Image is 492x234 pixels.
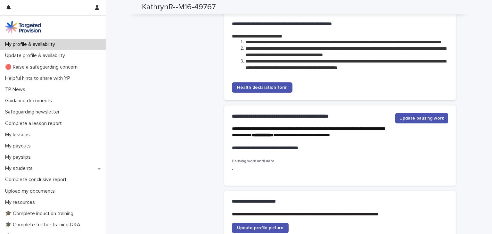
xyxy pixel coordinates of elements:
[3,165,38,171] p: My students
[395,113,448,123] button: Update pausing work
[232,82,292,93] a: Health declaration form
[399,115,444,121] span: Update pausing work
[3,154,36,160] p: My payslips
[3,75,75,81] p: Helpful hints to share with YP
[5,21,41,34] img: M5nRWzHhSzIhMunXDL62
[3,177,72,183] p: Complete conclusive report
[3,87,30,93] p: TP News
[3,188,60,194] p: Upload my documents
[232,223,289,233] a: Update profile picture
[3,222,86,228] p: 🎓 Complete further training Q&A
[3,143,36,149] p: My payouts
[3,211,78,217] p: 🎓 Complete induction training
[3,41,60,47] p: My profile & availability
[3,98,57,104] p: Guidance documents
[3,121,67,127] p: Complete a lesson report
[237,226,283,230] span: Update profile picture
[3,132,35,138] p: My lessons
[142,3,216,12] h2: KathrynR--M16-49767
[237,85,287,90] span: Health declaration form
[3,199,40,205] p: My resources
[232,166,299,173] p: -
[3,64,83,70] p: 🔴 Raise a safeguarding concern
[232,159,275,163] span: Pausing work until date
[3,53,70,59] p: Update profile & availability
[3,109,65,115] p: Safeguarding newsletter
